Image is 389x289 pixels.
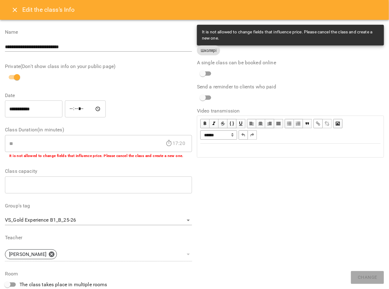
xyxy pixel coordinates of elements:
button: Blockquote [303,119,312,128]
button: Align Justify [274,119,283,128]
button: OL [294,119,303,128]
button: Undo [239,130,248,140]
label: A single class can be booked online [197,60,384,65]
button: UL [285,119,294,128]
button: Link [314,119,323,128]
label: Date [5,93,192,98]
span: Школярі [197,48,220,53]
select: Block type [200,130,237,140]
div: Edit text [198,144,383,157]
button: Align Left [247,119,256,128]
button: Monospace [228,119,237,128]
button: Align Right [265,119,274,128]
h6: Edit the class's Info [22,5,75,15]
div: It is not allowed to change fields that influence price. Please cancel the class and create a new... [202,27,379,44]
label: Class Duration(in minutes) [5,127,192,132]
label: Group's tag [5,203,192,208]
button: Align Center [256,119,265,128]
b: It is not allowed to change fields that influence price. Please cancel the class and create a new... [9,154,183,158]
span: The class takes place in multiple rooms [19,281,107,288]
button: Underline [237,119,246,128]
label: Room [5,271,192,276]
label: Class capacity [5,169,192,174]
button: Remove Link [323,119,332,128]
button: Close [7,2,22,17]
label: Name [5,30,192,35]
button: Bold [200,119,210,128]
div: [PERSON_NAME] [5,248,192,261]
label: Send a reminder to clients who paid [197,84,384,89]
span: Normal [200,130,237,140]
div: [PERSON_NAME] [5,249,57,259]
label: Teacher [5,235,192,240]
button: Redo [248,130,257,140]
label: Private(Don't show class info on your public page) [5,64,192,69]
div: VS_Gold Experience B1_B_25-26 [5,215,192,225]
button: Italic [210,119,219,128]
label: Video transmission [197,108,384,113]
button: Image [333,119,343,128]
button: Strikethrough [219,119,228,128]
p: [PERSON_NAME] [9,251,46,258]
